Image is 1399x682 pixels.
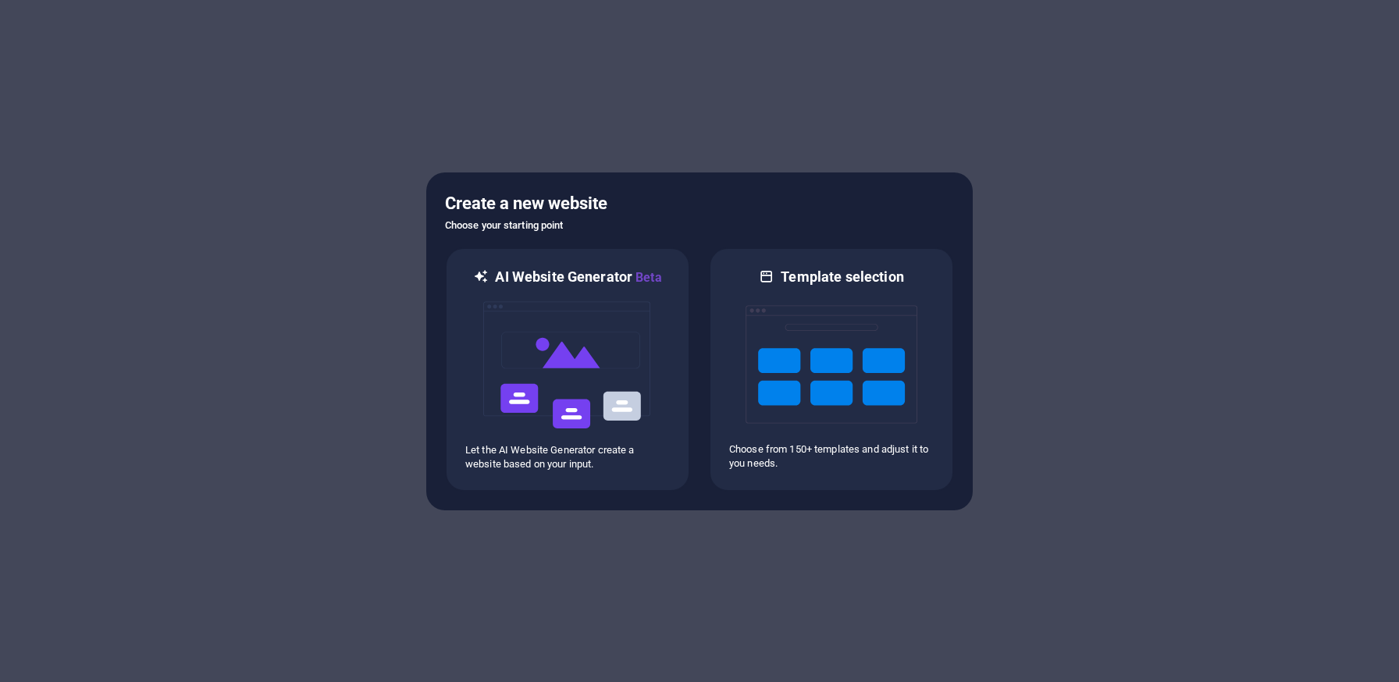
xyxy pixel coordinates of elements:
[632,270,662,285] span: Beta
[445,247,690,492] div: AI Website GeneratorBetaaiLet the AI Website Generator create a website based on your input.
[465,443,670,471] p: Let the AI Website Generator create a website based on your input.
[482,287,653,443] img: ai
[445,216,954,235] h6: Choose your starting point
[445,191,954,216] h5: Create a new website
[781,268,903,286] h6: Template selection
[495,268,661,287] h6: AI Website Generator
[729,442,934,471] p: Choose from 150+ templates and adjust it to you needs.
[709,247,954,492] div: Template selectionChoose from 150+ templates and adjust it to you needs.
